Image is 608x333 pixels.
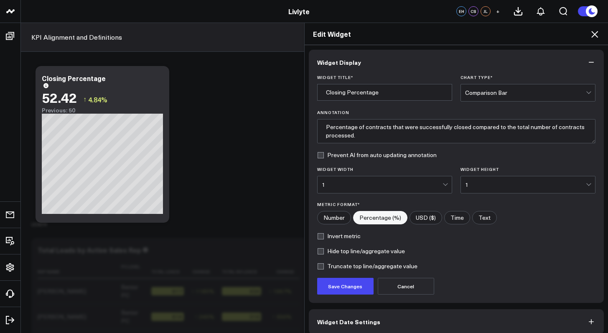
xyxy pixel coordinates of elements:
[317,152,437,158] label: Prevent AI from auto updating annotation
[309,50,604,75] button: Widget Display
[317,167,452,172] label: Widget Width
[317,233,361,239] label: Invert metric
[317,211,351,224] label: Number
[460,75,595,80] label: Chart Type *
[317,119,596,143] textarea: Percentage of contracts that were successfully closed compared to the total number of contracts p...
[493,6,503,16] button: +
[472,211,497,224] label: Text
[317,318,380,325] span: Widget Date Settings
[410,211,442,224] label: USD ($)
[496,8,500,14] span: +
[317,110,596,115] label: Annotation
[456,6,466,16] div: EH
[378,278,434,295] button: Cancel
[317,84,452,101] input: Enter your widget title
[317,263,417,269] label: Truncate top line/aggregate value
[465,181,586,188] div: 1
[317,248,405,254] label: Hide top line/aggregate value
[444,211,470,224] label: Time
[317,202,596,207] label: Metric Format*
[288,7,310,16] a: Livlyte
[465,89,586,96] div: Comparison Bar
[322,181,443,188] div: 1
[317,75,452,80] label: Widget Title *
[481,6,491,16] div: JL
[317,278,374,295] button: Save Changes
[313,29,600,38] h2: Edit Widget
[353,211,407,224] label: Percentage (%)
[468,6,478,16] div: CS
[460,167,595,172] label: Widget Height
[317,59,361,66] span: Widget Display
